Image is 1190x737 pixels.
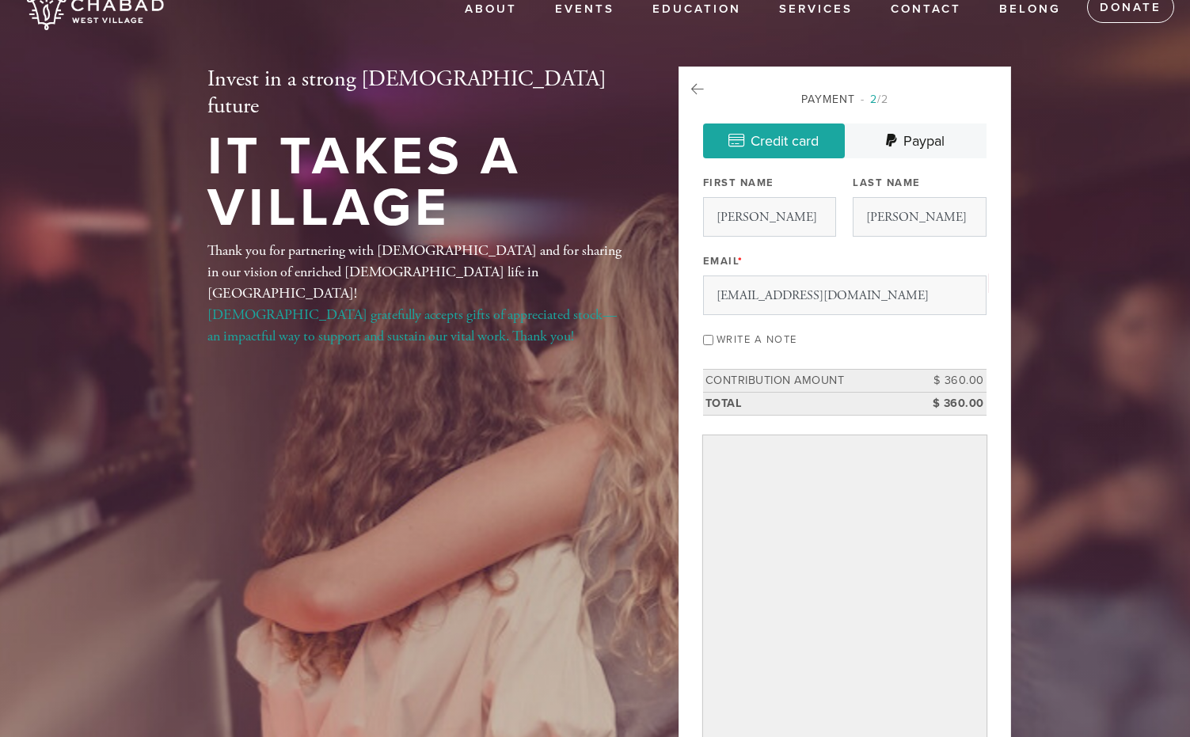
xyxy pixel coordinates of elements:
label: Last Name [853,176,921,190]
h2: Invest in a strong [DEMOGRAPHIC_DATA] future [207,66,627,120]
td: $ 360.00 [915,370,987,393]
label: Write a note [717,333,797,346]
h1: It Takes a Village [207,131,627,234]
a: Paypal [845,123,987,158]
div: Thank you for partnering with [DEMOGRAPHIC_DATA] and for sharing in our vision of enriched [DEMOG... [207,240,627,347]
span: /2 [861,93,888,106]
td: $ 360.00 [915,392,987,415]
span: This field is required. [738,255,743,268]
td: Contribution Amount [703,370,915,393]
label: First Name [703,176,774,190]
span: 2 [870,93,877,106]
a: Credit card [703,123,845,158]
div: Payment [703,91,987,108]
a: [DEMOGRAPHIC_DATA] gratefully accepts gifts of appreciated stock—an impactful way to support and ... [207,306,617,345]
label: Email [703,254,743,268]
td: Total [703,392,915,415]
